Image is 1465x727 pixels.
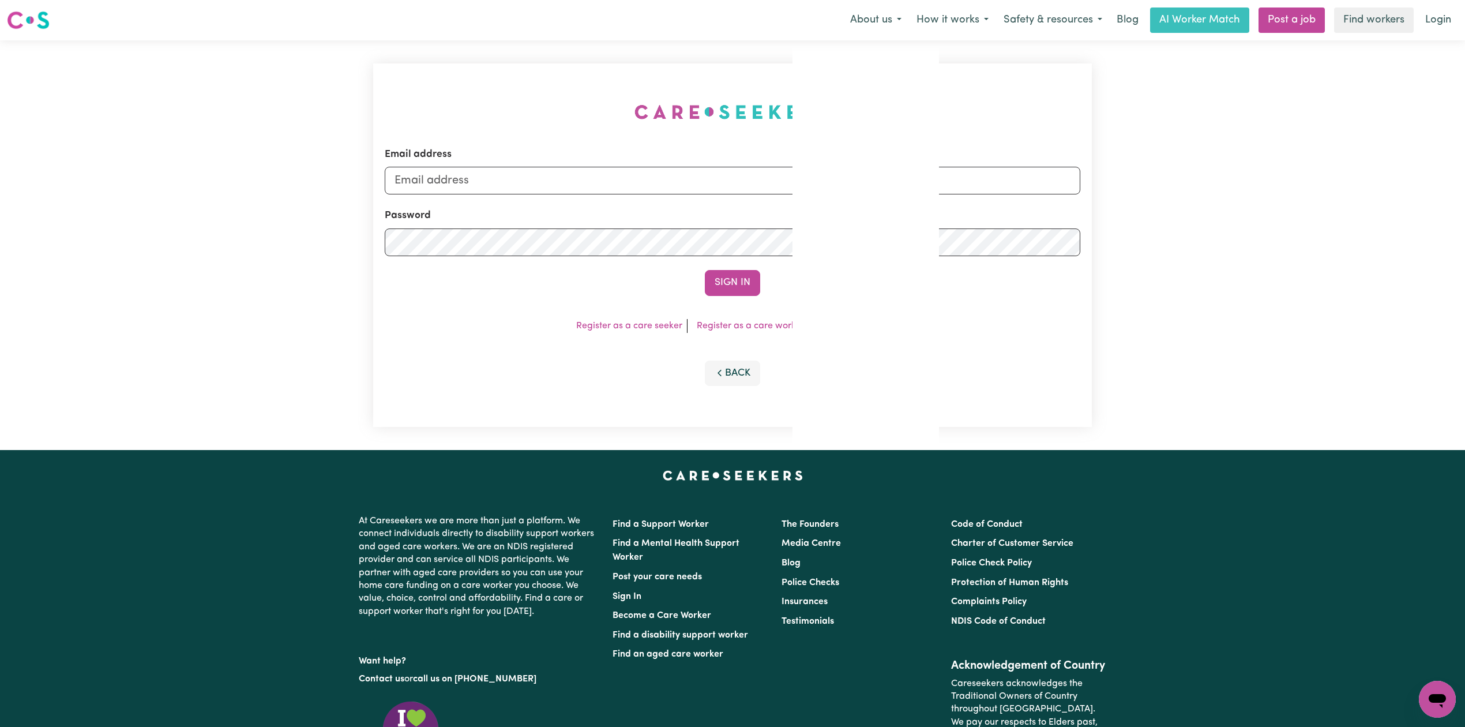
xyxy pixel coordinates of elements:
label: Password [385,208,431,223]
p: or [359,668,599,690]
a: Police Check Policy [951,559,1032,568]
a: NDIS Code of Conduct [951,617,1046,626]
button: Safety & resources [996,8,1110,32]
input: Email address [385,167,1080,194]
a: The Founders [782,520,839,529]
a: Careseekers home page [663,471,803,480]
a: Sign In [613,592,641,601]
a: Insurances [782,597,828,606]
a: Find a disability support worker [613,631,748,640]
a: call us on [PHONE_NUMBER] [413,674,536,684]
a: Blog [782,559,801,568]
a: Find workers [1334,8,1414,33]
button: Sign In [705,270,760,295]
a: Find a Mental Health Support Worker [613,539,739,562]
a: Find a Support Worker [613,520,709,529]
iframe: Button to launch messaging window [1419,681,1456,718]
a: Media Centre [782,539,841,548]
a: Find an aged care worker [613,650,723,659]
img: Careseekers logo [7,10,50,31]
a: Contact us [359,674,404,684]
a: Blog [1110,8,1145,33]
a: Post your care needs [613,572,702,582]
a: Register as a care worker [697,321,805,331]
a: Careseekers logo [7,7,50,33]
a: Protection of Human Rights [951,578,1068,587]
a: Forgot password [819,321,889,331]
a: Testimonials [782,617,834,626]
a: Charter of Customer Service [951,539,1073,548]
button: Back [705,361,760,386]
a: Complaints Policy [951,597,1027,606]
a: Code of Conduct [951,520,1023,529]
p: At Careseekers we are more than just a platform. We connect individuals directly to disability su... [359,510,599,623]
a: Login [1418,8,1458,33]
p: Want help? [359,650,599,668]
a: Post a job [1259,8,1325,33]
a: Police Checks [782,578,839,587]
a: Register as a care seeker [576,321,682,331]
a: Become a Care Worker [613,611,711,620]
button: How it works [909,8,996,32]
button: About us [843,8,909,32]
a: AI Worker Match [1150,8,1249,33]
label: Email address [385,147,452,162]
h2: Acknowledgement of Country [951,659,1106,673]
